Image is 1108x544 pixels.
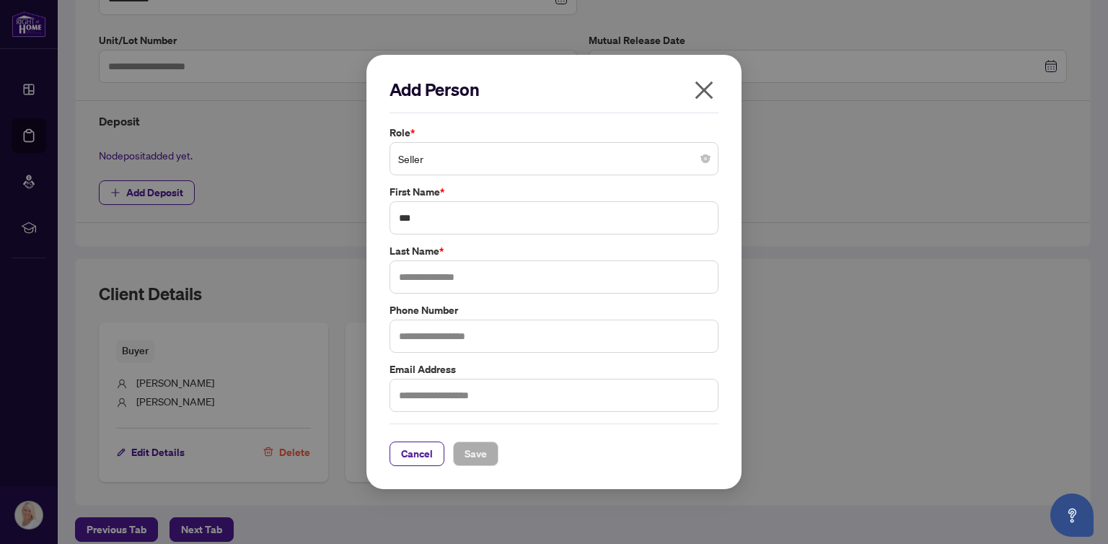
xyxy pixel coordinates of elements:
[692,79,716,102] span: close
[1050,493,1094,537] button: Open asap
[453,442,498,466] button: Save
[390,302,718,318] label: Phone Number
[390,78,718,101] h2: Add Person
[390,442,444,466] button: Cancel
[390,243,718,259] label: Last Name
[390,125,718,141] label: Role
[398,145,710,172] span: Seller
[390,184,718,200] label: First Name
[401,442,433,465] span: Cancel
[390,361,718,377] label: Email Address
[701,154,710,163] span: close-circle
